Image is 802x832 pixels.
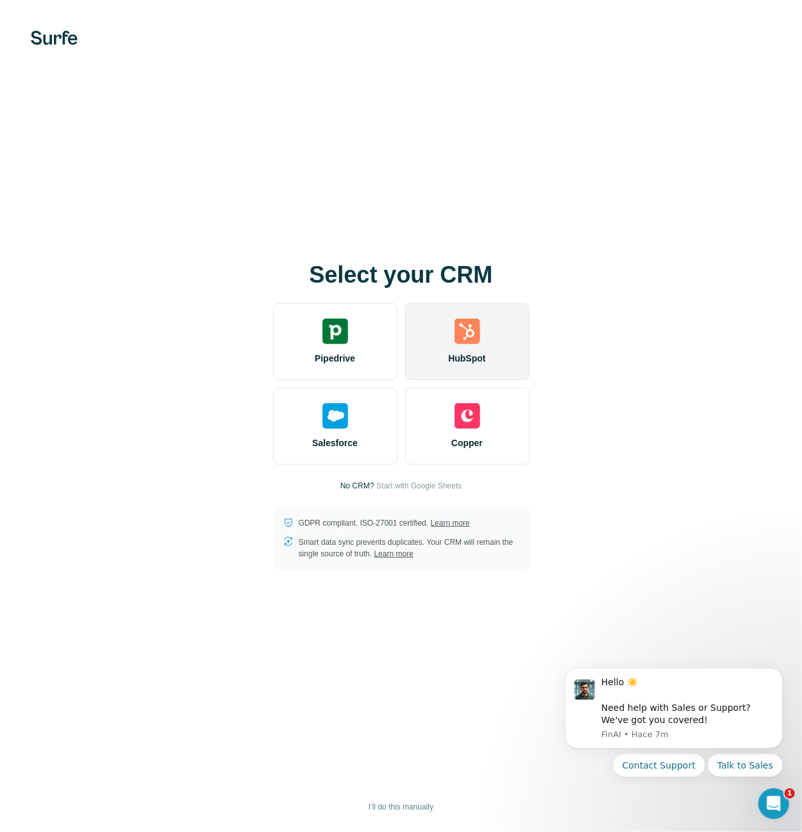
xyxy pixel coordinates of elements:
span: HubSpot [448,352,485,365]
h1: Select your CRM [273,262,530,288]
span: Pipedrive [315,352,355,365]
img: salesforce's logo [322,403,348,429]
span: 1 [785,788,795,799]
button: Start with Google Sheets [376,480,462,492]
p: Smart data sync prevents duplicates. Your CRM will remain the single source of truth. [299,537,519,560]
span: Copper [451,437,483,449]
a: Learn more [431,519,470,528]
iframe: Intercom notifications mensaje [546,658,802,785]
p: No CRM? [340,480,374,492]
iframe: Intercom live chat [758,788,789,819]
p: GDPR compliant. ISO-27001 certified. [299,517,470,529]
img: Surfe's logo [31,31,78,45]
img: pipedrive's logo [322,319,348,344]
img: copper's logo [455,403,480,429]
button: I’ll do this manually [360,797,442,817]
img: hubspot's logo [455,319,480,344]
span: Salesforce [312,437,358,449]
span: I’ll do this manually [369,801,433,813]
a: Learn more [374,549,414,558]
